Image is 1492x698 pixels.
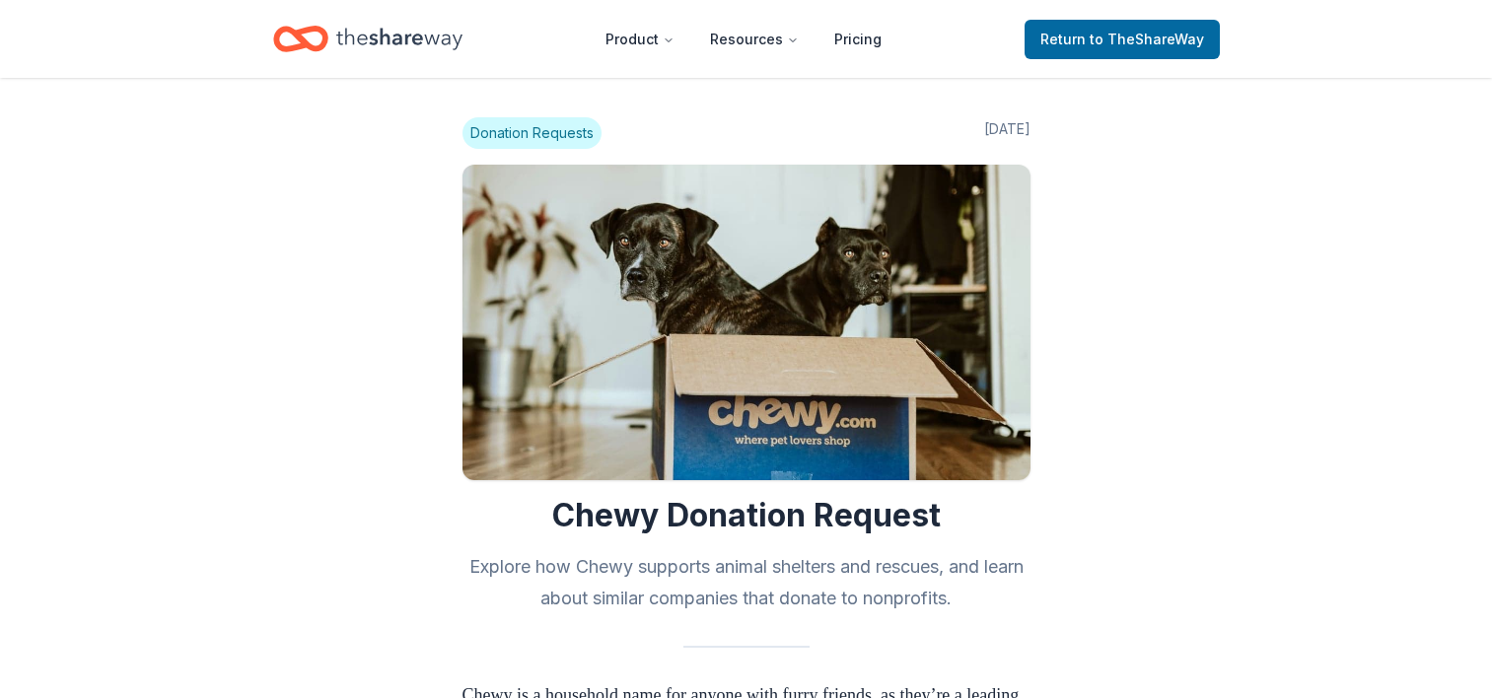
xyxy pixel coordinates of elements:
h2: Explore how Chewy supports animal shelters and rescues, and learn about similar companies that do... [462,551,1030,614]
nav: Main [590,16,897,62]
span: to TheShareWay [1090,31,1204,47]
a: Returnto TheShareWay [1025,20,1220,59]
span: [DATE] [984,117,1030,149]
span: Return [1040,28,1204,51]
button: Product [590,20,690,59]
span: Donation Requests [462,117,602,149]
h1: Chewy Donation Request [462,496,1030,535]
a: Pricing [818,20,897,59]
a: Home [273,16,462,62]
img: Image for Chewy Donation Request [462,165,1030,480]
button: Resources [694,20,815,59]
